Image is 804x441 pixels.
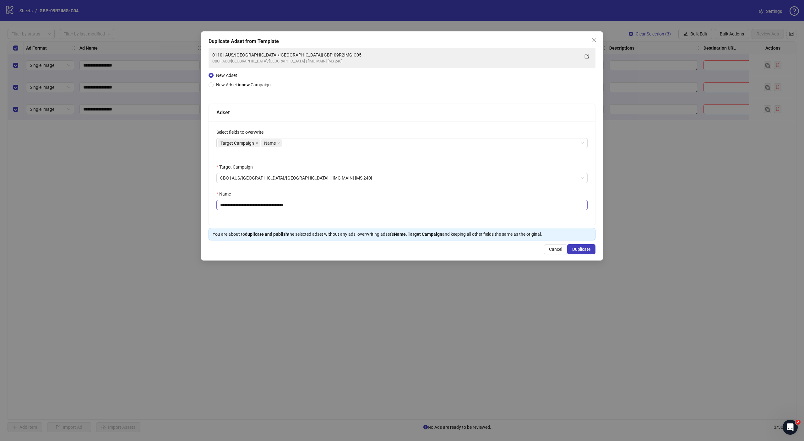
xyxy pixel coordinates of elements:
span: Name [261,139,282,147]
button: Close [589,35,599,45]
div: Duplicate Adset from Template [209,38,595,45]
div: You are about to the selected adset without any ads, overwriting adset's and keeping all other fi... [213,231,591,238]
div: Adset [216,109,588,116]
div: CBO | AUS/[GEOGRAPHIC_DATA]/[GEOGRAPHIC_DATA] | [IMG MAIN] [MS 240] [212,58,579,64]
input: Name [216,200,588,210]
span: New Adset in Campaign [216,82,271,87]
iframe: Intercom live chat [783,420,798,435]
span: 2 [796,420,801,425]
label: Name [216,191,235,197]
span: Target Campaign [218,139,260,147]
span: export [584,54,589,59]
span: CBO | AUS/NZ/UK | [IMG MAIN] [MS 240] [220,173,584,183]
button: Cancel [544,244,567,254]
span: Duplicate [572,247,590,252]
span: close [592,38,597,43]
span: Cancel [549,247,562,252]
span: New Adset [216,73,237,78]
strong: Name, Target Campaign [394,232,442,237]
span: Target Campaign [220,140,254,147]
label: Target Campaign [216,164,257,170]
strong: duplicate and publish [245,232,288,237]
div: 0110 | AUS/[GEOGRAPHIC_DATA]/[GEOGRAPHIC_DATA]| GBP-09R2IMG-C05 [212,51,579,58]
button: Duplicate [567,244,595,254]
label: Select fields to overwrite [216,129,268,136]
span: close [277,142,280,145]
strong: new [242,82,250,87]
span: close [255,142,258,145]
span: Name [264,140,276,147]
